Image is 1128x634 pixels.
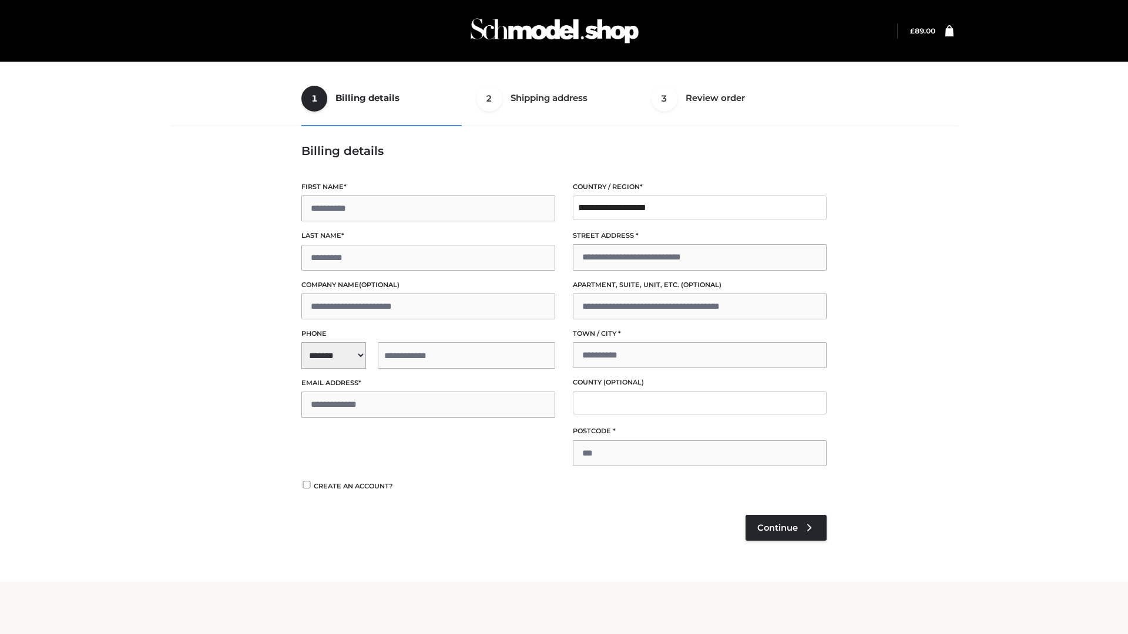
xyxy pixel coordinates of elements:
[681,281,721,289] span: (optional)
[301,279,555,291] label: Company name
[301,481,312,488] input: Create an account?
[301,377,555,389] label: Email address
[910,26,915,35] span: £
[910,26,935,35] bdi: 89.00
[573,279,827,291] label: Apartment, suite, unit, etc.
[573,426,827,437] label: Postcode
[359,281,399,289] span: (optional)
[301,328,555,339] label: Phone
[301,181,555,193] label: First name
[466,8,643,54] img: Schmodel Admin 964
[603,378,644,386] span: (optional)
[573,328,827,339] label: Town / City
[573,181,827,193] label: Country / Region
[573,230,827,241] label: Street address
[301,230,555,241] label: Last name
[746,515,827,541] a: Continue
[573,377,827,388] label: County
[301,144,827,158] h3: Billing details
[757,522,798,533] span: Continue
[910,26,935,35] a: £89.00
[314,482,393,490] span: Create an account?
